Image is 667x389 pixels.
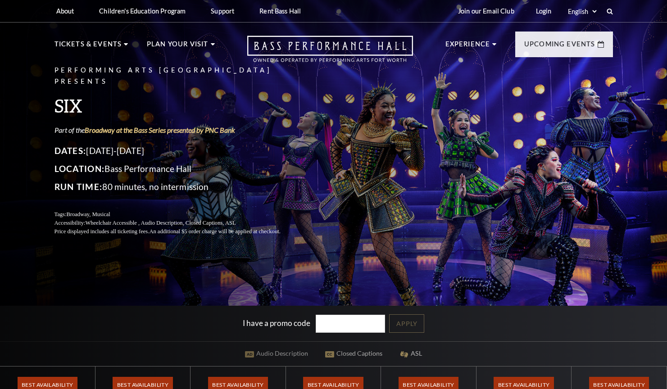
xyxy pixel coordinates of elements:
[54,181,103,192] span: Run Time:
[54,94,302,117] h3: SIX
[149,228,280,235] span: An additional $5 order charge will be applied at checkout.
[56,7,74,15] p: About
[445,39,490,55] p: Experience
[85,220,236,226] span: Wheelchair Accessible , Audio Description, Closed Captions, ASL
[566,7,598,16] select: Select:
[54,162,302,176] p: Bass Performance Hall
[54,227,302,236] p: Price displayed includes all ticketing fees.
[85,126,235,134] a: Broadway at the Bass Series presented by PNC Bank
[54,180,302,194] p: 80 minutes, no intermission
[54,219,302,227] p: Accessibility:
[99,7,186,15] p: Children's Education Program
[54,145,86,156] span: Dates:
[54,65,302,87] p: Performing Arts [GEOGRAPHIC_DATA] Presents
[524,39,595,55] p: Upcoming Events
[54,144,302,158] p: [DATE]-[DATE]
[54,163,105,174] span: Location:
[211,7,234,15] p: Support
[54,125,302,135] p: Part of the
[54,210,302,219] p: Tags:
[243,318,310,327] label: I have a promo code
[54,39,122,55] p: Tickets & Events
[147,39,209,55] p: Plan Your Visit
[66,211,110,217] span: Broadway, Musical
[259,7,301,15] p: Rent Bass Hall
